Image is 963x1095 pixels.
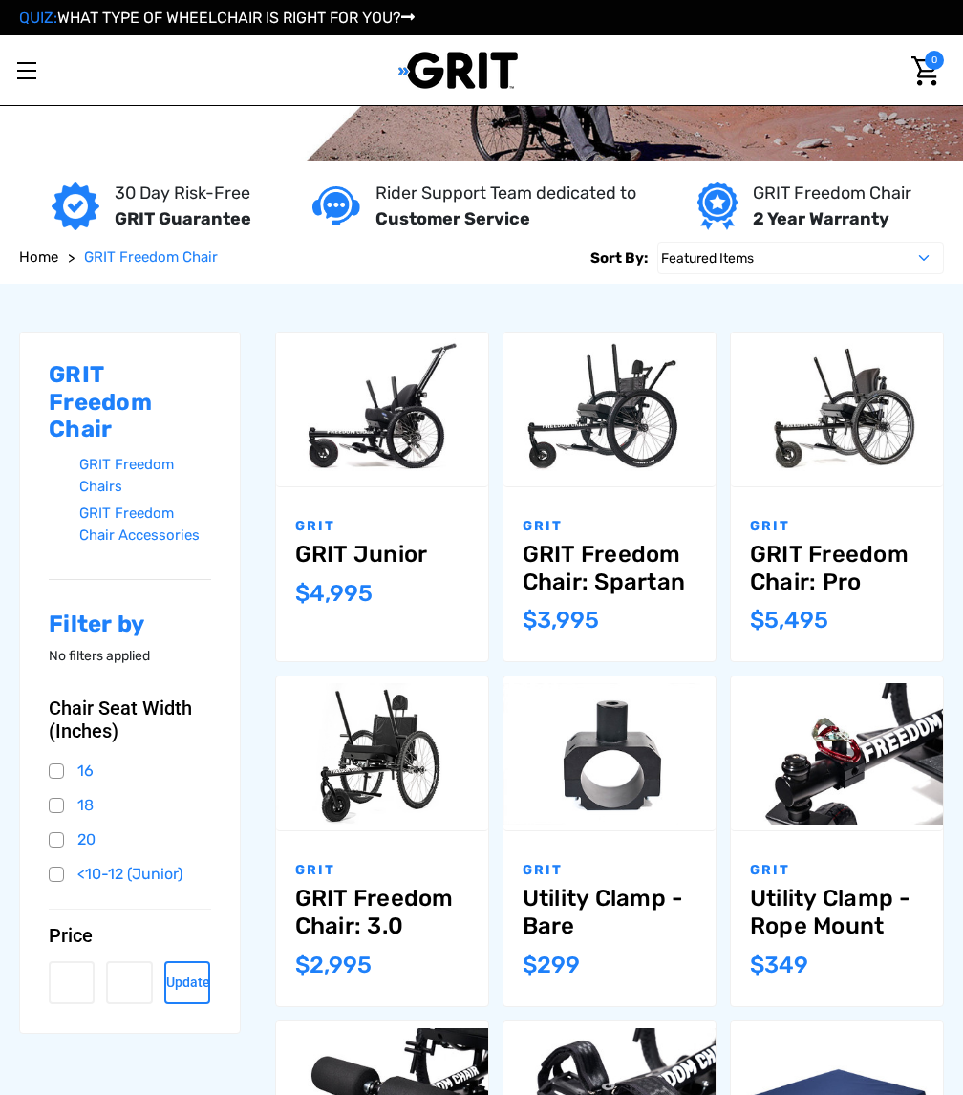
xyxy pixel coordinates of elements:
[164,961,210,1004] button: Update
[753,181,911,206] p: GRIT Freedom Chair
[276,338,488,480] img: GRIT Junior: GRIT Freedom Chair all terrain wheelchair engineered specifically for kids
[19,247,58,268] a: Home
[312,186,360,225] img: Customer service
[731,683,943,825] img: Utility Clamp - Rope Mount
[49,757,211,785] a: 16
[398,51,518,90] img: GRIT All-Terrain Wheelchair and Mobility Equipment
[49,646,211,666] p: No filters applied
[503,333,716,486] a: GRIT Freedom Chair: Spartan,$3,995.00
[750,516,924,536] p: GRIT
[49,961,95,1004] input: Min.
[295,580,373,607] span: $4,995
[79,500,211,548] a: GRIT Freedom Chair Accessories
[750,541,924,596] a: GRIT Freedom Chair: Pro,$5,495.00
[49,924,211,947] button: Price
[49,860,211,889] a: <10-12 (Junior)
[750,607,828,633] span: $5,495
[503,676,716,830] a: Utility Clamp - Bare,$299.00
[295,860,469,880] p: GRIT
[925,51,944,70] span: 0
[106,961,152,1004] input: Max.
[523,885,696,940] a: Utility Clamp - Bare,$299.00
[375,181,636,206] p: Rider Support Team dedicated to
[523,541,696,596] a: GRIT Freedom Chair: Spartan,$3,995.00
[19,9,57,27] span: QUIZ:
[49,611,211,638] h2: Filter by
[19,248,58,266] span: Home
[731,676,943,830] a: Utility Clamp - Rope Mount,$349.00
[295,541,469,569] a: GRIT Junior,$4,995.00
[590,242,648,274] label: Sort By:
[750,885,924,940] a: Utility Clamp - Rope Mount,$349.00
[19,9,415,27] a: QUIZ:WHAT TYPE OF WHEELCHAIR IS RIGHT FOR YOU?
[84,248,218,266] span: GRIT Freedom Chair
[911,56,939,86] img: Cart
[750,952,808,978] span: $349
[295,885,469,940] a: GRIT Freedom Chair: 3.0,$2,995.00
[115,181,251,206] p: 30 Day Risk-Free
[750,860,924,880] p: GRIT
[523,516,696,536] p: GRIT
[503,683,716,825] img: Utility Clamp - Bare
[731,333,943,486] a: GRIT Freedom Chair: Pro,$5,495.00
[49,697,211,742] button: Chair Seat Width (Inches)
[503,338,716,480] img: GRIT Freedom Chair: Spartan
[523,952,580,978] span: $299
[295,516,469,536] p: GRIT
[52,182,99,230] img: GRIT Guarantee
[49,924,93,947] span: Price
[17,70,36,72] span: Toggle menu
[731,338,943,480] img: GRIT Freedom Chair Pro: the Pro model shown including contoured Invacare Matrx seatback, Spinergy...
[295,952,372,978] span: $2,995
[523,860,696,880] p: GRIT
[49,361,211,443] h2: GRIT Freedom Chair
[84,247,218,268] a: GRIT Freedom Chair
[753,208,889,229] strong: 2 Year Warranty
[49,697,196,742] span: Chair Seat Width (Inches)
[276,676,488,830] a: GRIT Freedom Chair: 3.0,$2,995.00
[523,607,599,633] span: $3,995
[49,826,211,854] a: 20
[907,51,944,91] a: Cart with 0 items
[79,451,211,500] a: GRIT Freedom Chairs
[276,683,488,825] img: GRIT Freedom Chair: 3.0
[115,208,251,229] strong: GRIT Guarantee
[375,208,530,229] strong: Customer Service
[276,333,488,486] a: GRIT Junior,$4,995.00
[697,182,737,230] img: Year warranty
[49,791,211,820] a: 18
